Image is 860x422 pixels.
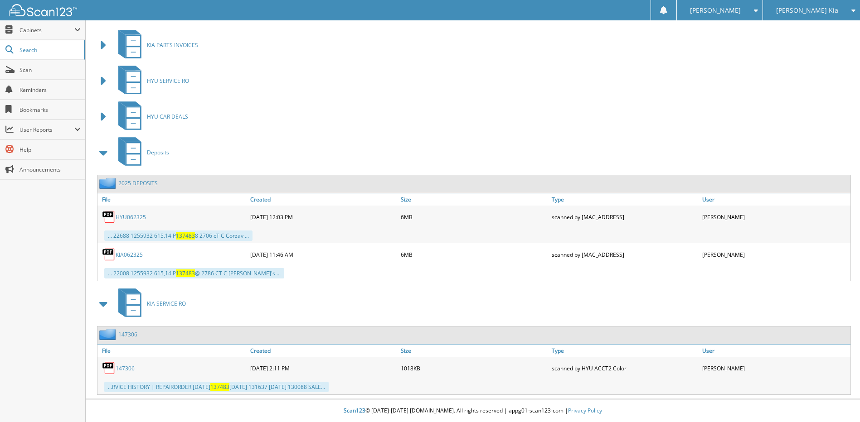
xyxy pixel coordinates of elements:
[113,286,186,321] a: KIA SERVICE RO
[248,245,398,264] div: [DATE] 11:46 AM
[99,329,118,340] img: folder2.png
[104,268,284,278] div: ... 22008 1255932 615,14 P @ 2786 CT C [PERSON_NAME]'s ...
[19,166,81,173] span: Announcements
[102,210,116,224] img: PDF.png
[147,149,169,156] span: Deposits
[700,345,850,357] a: User
[97,193,248,206] a: File
[116,213,146,221] a: HYU062325
[19,66,81,74] span: Scan
[549,345,700,357] a: Type
[99,177,118,189] img: folder2.png
[700,245,850,264] div: [PERSON_NAME]
[248,345,398,357] a: Created
[549,359,700,377] div: scanned by HYU ACCT2 Color
[248,193,398,206] a: Created
[118,331,137,338] a: 147306
[113,99,188,134] a: HYU CAR DEALS
[176,232,195,240] span: 137483
[398,193,549,206] a: Size
[700,193,850,206] a: User
[113,63,189,99] a: HYU SERVICE RO
[97,345,248,357] a: File
[549,208,700,226] div: scanned by [MAC_ADDRESS]
[9,4,77,16] img: scan123-logo-white.svg
[147,77,189,85] span: HYU SERVICE RO
[19,46,79,54] span: Search
[19,86,81,94] span: Reminders
[102,248,116,261] img: PDF.png
[86,400,860,422] div: © [DATE]-[DATE] [DOMAIN_NAME]. All rights reserved | appg01-scan123-com |
[776,8,838,13] span: [PERSON_NAME] Kia
[19,146,81,153] span: Help
[700,208,850,226] div: [PERSON_NAME]
[568,407,602,414] a: Privacy Policy
[176,269,195,277] span: 137483
[19,26,74,34] span: Cabinets
[210,383,229,391] span: 137483
[248,208,398,226] div: [DATE] 12:03 PM
[549,193,700,206] a: Type
[344,407,365,414] span: Scan123
[19,106,81,114] span: Bookmarks
[116,364,135,372] a: 147306
[19,126,74,134] span: User Reports
[147,300,186,307] span: KIA SERVICE RO
[398,345,549,357] a: Size
[690,8,741,13] span: [PERSON_NAME]
[116,251,143,259] a: KIA062325
[147,41,198,49] span: KIA PARTS INVOICES
[118,179,158,187] a: 2025 DEPOSITS
[104,382,329,392] div: ...RVICE HISTORY | REPAIRORDER [DATE] [DATE] 131637 [DATE] 130088 SALE...
[398,245,549,264] div: 6MB
[549,245,700,264] div: scanned by [MAC_ADDRESS]
[147,113,188,120] span: HYU CAR DEALS
[815,379,860,422] iframe: Chat Widget
[102,361,116,375] img: PDF.png
[113,27,198,63] a: KIA PARTS INVOICES
[104,230,253,241] div: ... 22688 1255932 615.14 P 8 2706 cT C Corzav ...
[398,359,549,377] div: 1018KB
[113,134,169,170] a: Deposits
[248,359,398,377] div: [DATE] 2:11 PM
[700,359,850,377] div: [PERSON_NAME]
[398,208,549,226] div: 6MB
